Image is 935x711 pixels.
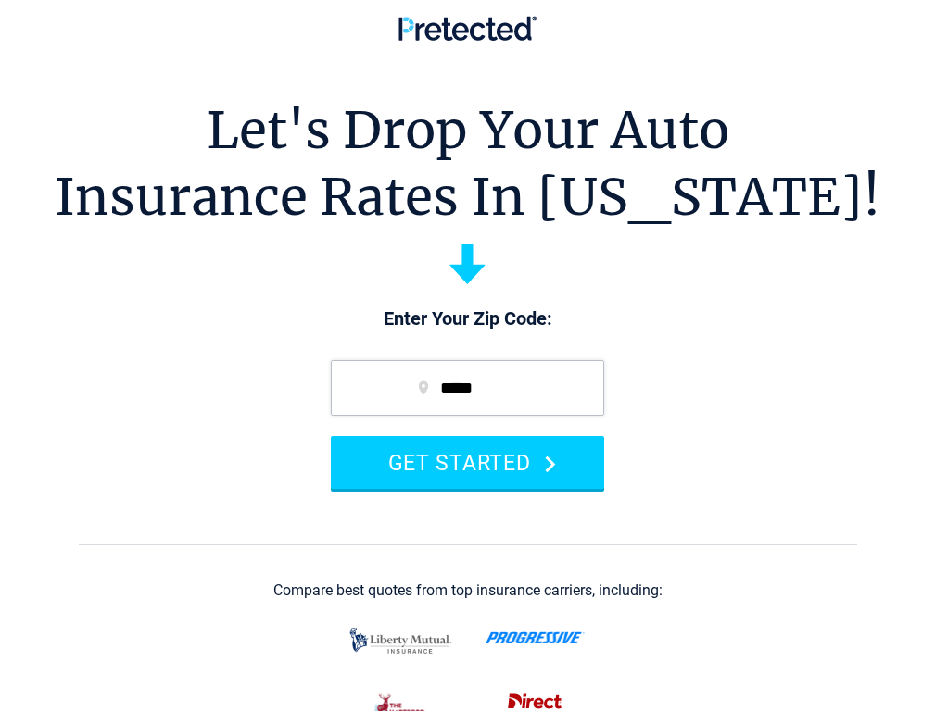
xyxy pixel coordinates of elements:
button: GET STARTED [331,436,604,489]
img: liberty [345,618,457,663]
p: Enter Your Zip Code: [312,306,623,332]
input: zip code [331,360,604,416]
img: Pretected Logo [398,16,537,41]
div: Compare best quotes from top insurance carriers, including: [273,582,663,599]
h1: Let's Drop Your Auto Insurance Rates In [US_STATE]! [55,97,880,231]
img: progressive [486,631,585,644]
